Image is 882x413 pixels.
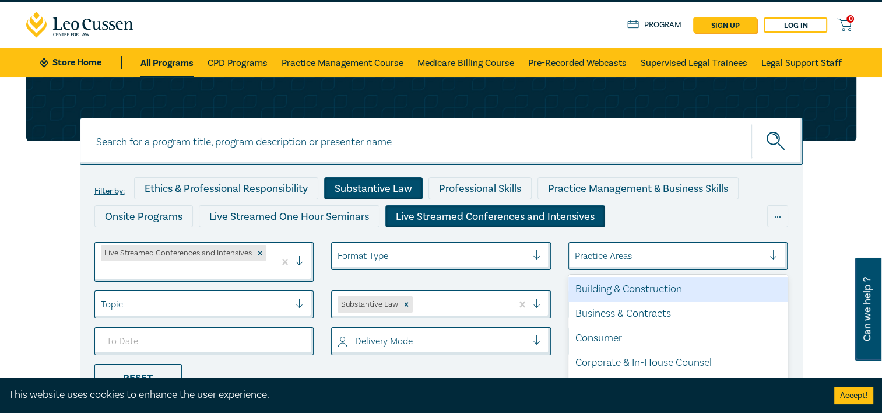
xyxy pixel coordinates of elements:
a: Pre-Recorded Webcasts [528,48,627,77]
div: Pre-Recorded Webcasts [285,233,419,256]
div: Live Streamed Conferences and Intensives [101,245,254,261]
div: Live Streamed Conferences and Intensives [385,205,605,228]
div: Onsite Programs [94,205,193,228]
div: Practice Management & Business Skills [537,177,739,199]
a: Practice Management Course [282,48,403,77]
a: All Programs [140,48,194,77]
input: select [101,265,103,278]
a: Legal Support Staff [761,48,842,77]
span: Can we help ? [862,265,873,353]
div: Live Streamed One Hour Seminars [199,205,379,228]
a: Program [627,19,681,32]
a: Store Home [40,56,121,69]
a: Log in [764,17,827,33]
a: Medicare Billing Course [417,48,514,77]
input: Search for a program title, program description or presenter name [80,118,803,165]
div: Reset [94,364,182,392]
div: Substantive Law [338,296,400,313]
div: Professional Skills [428,177,532,199]
button: Accept cookies [834,387,873,404]
div: This website uses cookies to enhance the user experience. [9,387,817,402]
div: Consumer [568,326,788,351]
a: Supervised Legal Trainees [641,48,747,77]
input: select [338,250,340,262]
div: Business & Contracts [568,302,788,326]
div: National Programs [558,233,666,256]
div: Ethics & Professional Responsibility [134,177,318,199]
div: Remove Substantive Law [400,296,413,313]
input: To Date [94,327,314,355]
input: select [101,298,103,311]
div: 10 CPD Point Packages [425,233,553,256]
div: Building & Construction [568,277,788,302]
a: CPD Programs [208,48,268,77]
input: select [338,335,340,348]
div: Remove Live Streamed Conferences and Intensives [254,245,266,261]
label: Filter by: [94,187,125,196]
a: sign up [693,17,757,33]
div: Live Streamed Practical Workshops [94,233,279,256]
div: Costs [568,375,788,400]
input: select [415,298,417,311]
input: select [575,250,577,262]
span: 0 [846,15,854,23]
div: ... [767,205,788,228]
div: Substantive Law [324,177,423,199]
div: Corporate & In-House Counsel [568,351,788,375]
